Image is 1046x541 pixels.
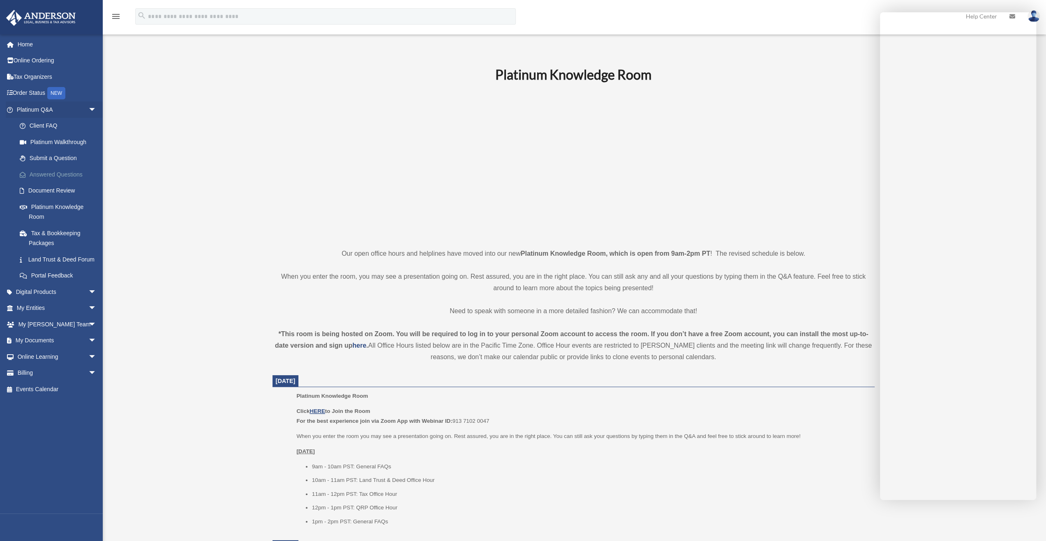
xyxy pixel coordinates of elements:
[296,431,868,441] p: When you enter the room you may see a presentation going on. Rest assured, you are in the right p...
[450,94,697,233] iframe: 231110_Toby_KnowledgeRoom
[12,166,109,183] a: Answered Questions
[12,251,109,268] a: Land Trust & Deed Forum
[312,503,869,513] li: 12pm - 1pm PST: QRP Office Hour
[111,11,121,21] i: menu
[12,118,109,134] a: Client FAQ
[296,406,868,426] p: 913 7102 0047
[296,418,452,424] b: For the best experience join via Zoom App with Webinar ID:
[88,300,105,317] span: arrow_drop_down
[495,66,651,83] b: Platinum Knowledge Room
[275,330,868,349] strong: *This room is being hosted on Zoom. You will be required to log in to your personal Zoom account ...
[4,10,78,26] img: Anderson Advisors Platinum Portal
[272,271,875,294] p: When you enter the room, you may see a presentation going on. Rest assured, you are in the right ...
[6,381,109,397] a: Events Calendar
[6,348,109,365] a: Online Learningarrow_drop_down
[6,69,109,85] a: Tax Organizers
[312,475,869,485] li: 10am - 11am PST: Land Trust & Deed Office Hour
[12,225,109,251] a: Tax & Bookkeeping Packages
[6,85,109,102] a: Order StatusNEW
[6,101,109,118] a: Platinum Q&Aarrow_drop_down
[137,11,146,20] i: search
[88,101,105,118] span: arrow_drop_down
[88,332,105,349] span: arrow_drop_down
[6,300,109,316] a: My Entitiesarrow_drop_down
[1028,10,1040,22] img: User Pic
[366,342,368,349] strong: .
[272,328,875,363] div: All Office Hours listed below are in the Pacific Time Zone. Office Hour events are restricted to ...
[6,332,109,349] a: My Documentsarrow_drop_down
[309,408,325,414] a: HERE
[6,316,109,332] a: My [PERSON_NAME] Teamarrow_drop_down
[880,12,1036,500] iframe: Chat Window
[12,150,109,167] a: Submit a Question
[296,408,370,414] b: Click to Join the Room
[296,393,368,399] span: Platinum Knowledge Room
[352,342,366,349] a: here
[312,517,869,527] li: 1pm - 2pm PST: General FAQs
[88,316,105,333] span: arrow_drop_down
[312,489,869,499] li: 11am - 12pm PST: Tax Office Hour
[6,53,109,69] a: Online Ordering
[312,462,869,472] li: 9am - 10am PST: General FAQs
[47,87,65,99] div: NEW
[6,284,109,300] a: Digital Productsarrow_drop_down
[111,14,121,21] a: menu
[88,365,105,382] span: arrow_drop_down
[12,268,109,284] a: Portal Feedback
[6,36,109,53] a: Home
[272,305,875,317] p: Need to speak with someone in a more detailed fashion? We can accommodate that!
[272,248,875,259] p: Our open office hours and helplines have moved into our new ! The revised schedule is below.
[296,448,315,454] u: [DATE]
[12,183,109,199] a: Document Review
[276,378,296,384] span: [DATE]
[88,348,105,365] span: arrow_drop_down
[88,284,105,300] span: arrow_drop_down
[521,250,710,257] strong: Platinum Knowledge Room, which is open from 9am-2pm PT
[12,199,105,225] a: Platinum Knowledge Room
[12,134,109,150] a: Platinum Walkthrough
[6,365,109,381] a: Billingarrow_drop_down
